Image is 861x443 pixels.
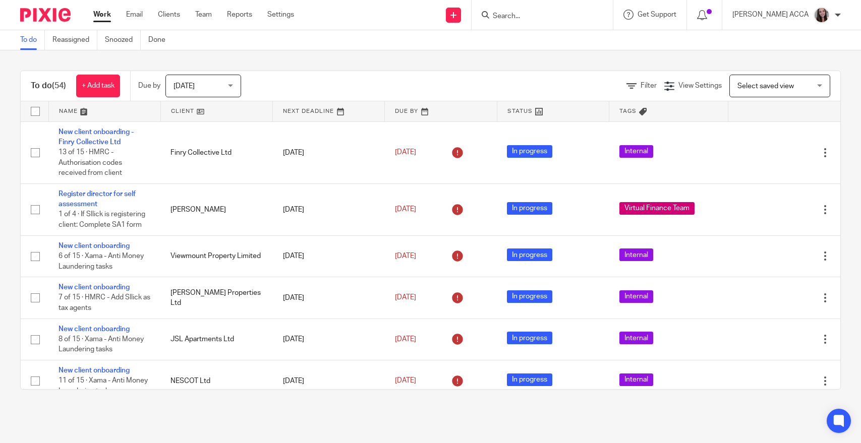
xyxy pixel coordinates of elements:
[273,319,385,360] td: [DATE]
[59,242,130,249] a: New client onboarding
[138,81,160,91] p: Due by
[174,83,195,90] span: [DATE]
[148,30,173,50] a: Done
[195,10,212,20] a: Team
[273,235,385,277] td: [DATE]
[227,10,252,20] a: Reports
[492,12,583,21] input: Search
[160,183,272,235] td: [PERSON_NAME]
[93,10,111,20] a: Work
[641,82,657,89] span: Filter
[507,145,552,158] span: In progress
[395,294,416,301] span: [DATE]
[160,121,272,183] td: Finry Collective Ltd
[395,149,416,156] span: [DATE]
[737,83,794,90] span: Select saved view
[59,191,136,208] a: Register director for self assessment
[619,248,653,261] span: Internal
[59,294,150,312] span: 7 of 15 · HMRC - Add Sllick as tax agents
[158,10,180,20] a: Clients
[59,367,130,374] a: New client onboarding
[59,149,122,176] span: 13 of 15 · HMRC - Authorisation codes received from client
[395,377,416,385] span: [DATE]
[619,108,637,114] span: Tags
[619,145,653,158] span: Internal
[160,319,272,360] td: JSL Apartments Ltd
[273,277,385,319] td: [DATE]
[814,7,830,23] img: Nicole%202023.jpg
[59,326,130,333] a: New client onboarding
[619,332,653,344] span: Internal
[507,202,552,215] span: In progress
[59,284,130,291] a: New client onboarding
[273,121,385,183] td: [DATE]
[273,360,385,402] td: [DATE]
[395,206,416,213] span: [DATE]
[160,360,272,402] td: NESCOT Ltd
[126,10,143,20] a: Email
[59,377,148,395] span: 11 of 15 · Xama - Anti Money Laundering tasks
[52,30,97,50] a: Reassigned
[105,30,141,50] a: Snoozed
[59,211,145,229] span: 1 of 4 · If Sllick is registering client: Complete SA1 form
[59,336,144,353] span: 8 of 15 · Xama - Anti Money Laundering tasks
[507,248,552,261] span: In progress
[619,290,653,303] span: Internal
[267,10,294,20] a: Settings
[678,82,722,89] span: View Settings
[507,332,552,344] span: In progress
[638,11,676,18] span: Get Support
[76,75,120,97] a: + Add task
[59,129,134,146] a: New client onboarding - Finry Collective Ltd
[20,8,71,22] img: Pixie
[395,252,416,260] span: [DATE]
[160,277,272,319] td: [PERSON_NAME] Properties Ltd
[507,373,552,386] span: In progress
[619,373,653,386] span: Internal
[52,82,66,90] span: (54)
[273,183,385,235] td: [DATE]
[395,336,416,343] span: [DATE]
[732,10,809,20] p: [PERSON_NAME] ACCA
[59,252,144,270] span: 6 of 15 · Xama - Anti Money Laundering tasks
[31,81,66,91] h1: To do
[20,30,45,50] a: To do
[619,202,695,215] span: Virtual Finance Team
[160,235,272,277] td: Viewmount Property Limited
[507,290,552,303] span: In progress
